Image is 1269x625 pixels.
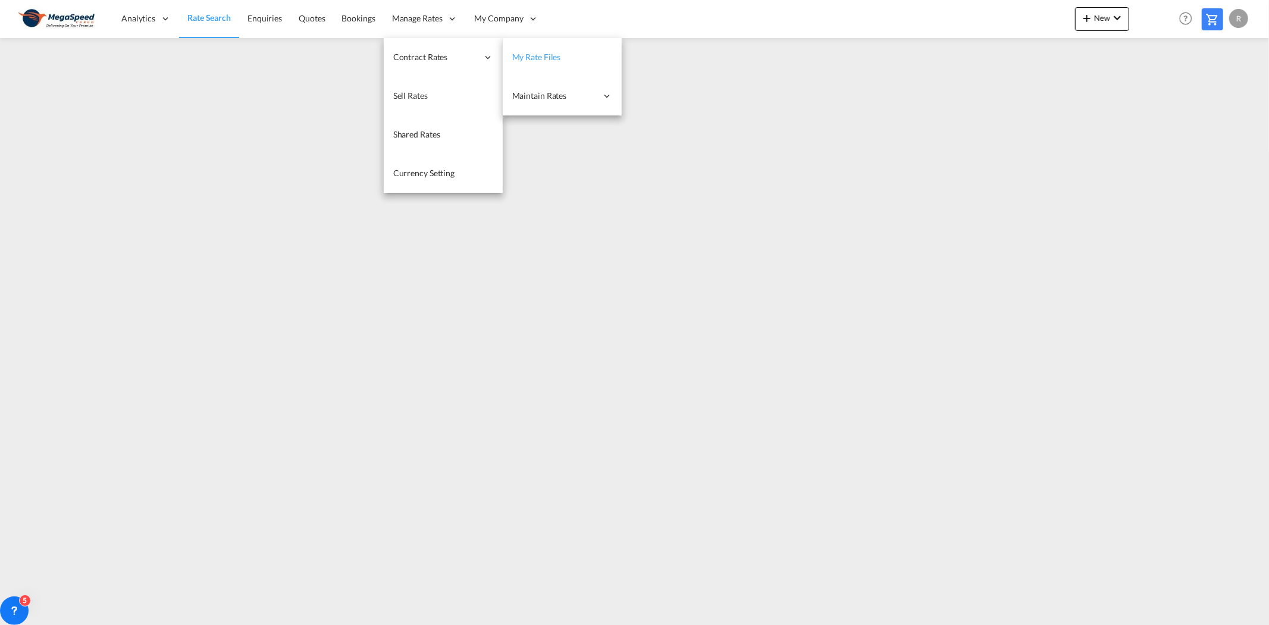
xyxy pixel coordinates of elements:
span: Sell Rates [393,90,428,101]
span: Shared Rates [393,129,440,139]
span: Currency Setting [393,168,455,178]
span: My Company [475,12,524,24]
span: Rate Search [187,12,231,23]
div: Contract Rates [384,38,503,77]
span: Help [1176,8,1196,29]
div: Help [1176,8,1202,30]
span: Analytics [121,12,155,24]
span: Enquiries [247,13,282,23]
div: R [1229,9,1248,28]
span: My Rate Files [512,52,561,62]
div: Maintain Rates [503,77,622,115]
a: My Rate Files [503,38,622,77]
button: icon-plus 400-fgNewicon-chevron-down [1075,7,1129,31]
img: ad002ba0aea611eda5429768204679d3.JPG [18,5,98,32]
a: Sell Rates [384,77,503,115]
span: Contract Rates [393,51,478,63]
span: Quotes [299,13,325,23]
span: Maintain Rates [512,90,597,102]
span: Manage Rates [392,12,443,24]
md-icon: icon-chevron-down [1110,11,1124,25]
span: Bookings [342,13,375,23]
md-icon: icon-plus 400-fg [1080,11,1094,25]
a: Shared Rates [384,115,503,154]
span: New [1080,13,1124,23]
a: Currency Setting [384,154,503,193]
